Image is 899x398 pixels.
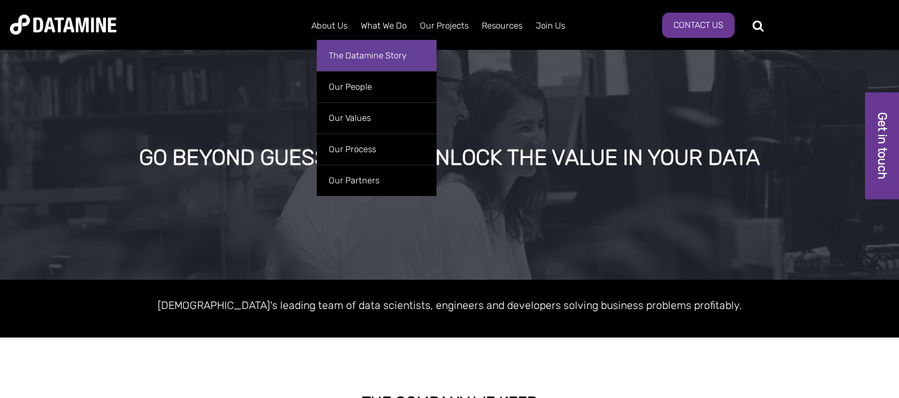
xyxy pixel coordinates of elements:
a: Our People [317,71,437,102]
a: Resources [475,9,529,43]
img: Datamine [10,15,116,35]
a: The Datamine Story [317,40,437,71]
a: Get in touch [865,92,899,199]
a: Our Process [317,134,437,165]
a: Join Us [529,9,572,43]
a: Contact Us [662,13,735,38]
a: What We Do [354,9,413,43]
a: About Us [305,9,354,43]
a: Our Values [317,102,437,134]
a: Our Partners [317,165,437,196]
p: [DEMOGRAPHIC_DATA]'s leading team of data scientists, engineers and developers solving business p... [71,296,829,314]
div: GO BEYOND GUESSWORK TO UNLOCK THE VALUE IN YOUR DATA [107,146,793,170]
a: Our Projects [413,9,475,43]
